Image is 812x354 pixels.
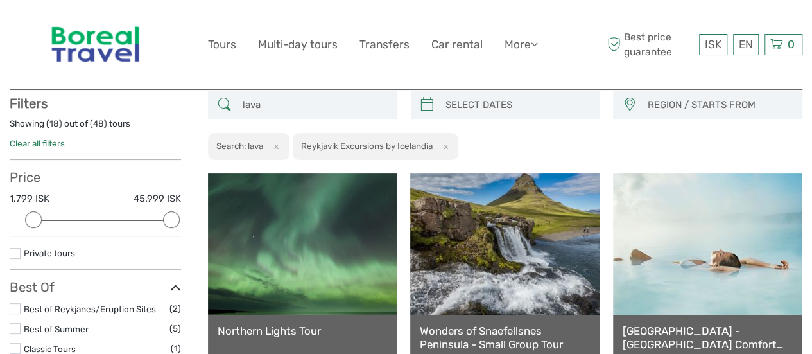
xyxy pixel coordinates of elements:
[10,96,48,111] strong: Filters
[440,94,594,116] input: SELECT DATES
[49,118,59,130] label: 18
[10,138,65,148] a: Clear all filters
[623,324,792,351] a: [GEOGRAPHIC_DATA] - [GEOGRAPHIC_DATA] Comfort including admission
[10,192,49,206] label: 1.799 ISK
[148,20,163,35] button: Open LiveChat chat widget
[10,118,181,137] div: Showing ( ) out of ( ) tours
[420,324,589,351] a: Wonders of Snaefellsnes Peninsula - Small Group Tour
[258,35,338,54] a: Multi-day tours
[10,279,181,295] h3: Best Of
[265,139,282,153] button: x
[431,35,483,54] a: Car rental
[705,38,721,51] span: ISK
[24,324,89,334] a: Best of Summer
[641,94,796,116] button: REGION / STARTS FROM
[93,118,104,130] label: 48
[134,192,181,206] label: 45.999 ISK
[24,248,75,258] a: Private tours
[208,35,236,54] a: Tours
[169,321,181,336] span: (5)
[435,139,452,153] button: x
[359,35,410,54] a: Transfers
[218,324,387,337] a: Northern Lights Tour
[18,22,145,33] p: We're away right now. Please check back later!
[505,35,538,54] a: More
[238,94,391,116] input: SEARCH
[43,10,148,80] img: 346-854fea8c-10b9-4d52-aacf-0976180d9f3a_logo_big.jpg
[604,30,696,58] span: Best price guarantee
[24,344,76,354] a: Classic Tours
[10,170,181,185] h3: Price
[169,301,181,316] span: (2)
[216,141,263,151] h2: Search: lava
[733,34,759,55] div: EN
[24,304,156,314] a: Best of Reykjanes/Eruption Sites
[301,141,433,151] h2: Reykjavik Excursions by Icelandia
[786,38,797,51] span: 0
